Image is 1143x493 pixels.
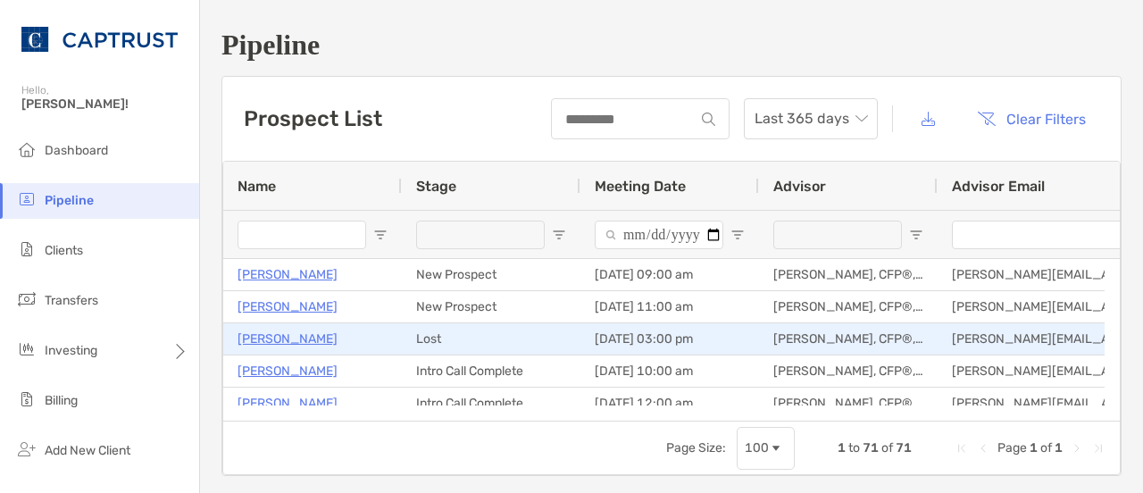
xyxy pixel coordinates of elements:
div: First Page [955,441,969,455]
a: [PERSON_NAME] [238,360,338,382]
a: [PERSON_NAME] [238,328,338,350]
input: Name Filter Input [238,221,366,249]
div: [DATE] 03:00 pm [580,323,759,355]
span: 1 [1055,440,1063,455]
div: [DATE] 10:00 am [580,355,759,387]
span: Investing [45,343,97,358]
span: 71 [863,440,879,455]
button: Open Filter Menu [730,228,745,242]
div: [DATE] 12:00 am [580,388,759,419]
a: [PERSON_NAME] [238,392,338,414]
span: Dashboard [45,143,108,158]
button: Open Filter Menu [552,228,566,242]
a: [PERSON_NAME] [238,296,338,318]
img: input icon [702,113,715,126]
span: of [1040,440,1052,455]
div: Lost [402,323,580,355]
div: 100 [745,440,769,455]
img: CAPTRUST Logo [21,7,178,71]
img: investing icon [16,338,38,360]
span: Page [997,440,1027,455]
span: Stage [416,178,456,195]
div: Last Page [1091,441,1105,455]
div: [PERSON_NAME], CFP®, CLU® [759,259,938,290]
button: Open Filter Menu [373,228,388,242]
span: 71 [896,440,912,455]
div: [PERSON_NAME], CFP®, CLU® [759,291,938,322]
span: Pipeline [45,193,94,208]
span: of [881,440,893,455]
div: New Prospect [402,291,580,322]
span: to [848,440,860,455]
div: [PERSON_NAME], CFP®, CLU® [759,323,938,355]
div: Next Page [1070,441,1084,455]
span: Name [238,178,276,195]
h3: Prospect List [244,106,382,131]
span: Transfers [45,293,98,308]
span: 1 [838,440,846,455]
img: billing icon [16,389,38,410]
div: [DATE] 09:00 am [580,259,759,290]
span: Last 365 days [755,99,867,138]
div: Page Size [737,427,795,470]
div: Intro Call Complete [402,388,580,419]
span: 1 [1030,440,1038,455]
img: transfers icon [16,288,38,310]
div: New Prospect [402,259,580,290]
div: Intro Call Complete [402,355,580,387]
img: dashboard icon [16,138,38,160]
img: add_new_client icon [16,439,38,460]
img: clients icon [16,238,38,260]
input: Meeting Date Filter Input [595,221,723,249]
button: Clear Filters [964,99,1099,138]
div: [DATE] 11:00 am [580,291,759,322]
span: Advisor [773,178,826,195]
div: Previous Page [976,441,990,455]
div: [PERSON_NAME], CFP®, CLU® [759,355,938,387]
h1: Pipeline [221,29,1122,62]
button: Open Filter Menu [909,228,923,242]
span: Meeting Date [595,178,686,195]
span: Advisor Email [952,178,1045,195]
img: pipeline icon [16,188,38,210]
a: [PERSON_NAME] [238,263,338,286]
div: [PERSON_NAME], CFP®, CLU® [759,388,938,419]
div: Page Size: [666,440,726,455]
span: [PERSON_NAME]! [21,96,188,112]
span: Add New Client [45,443,130,458]
span: Clients [45,243,83,258]
span: Billing [45,393,78,408]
